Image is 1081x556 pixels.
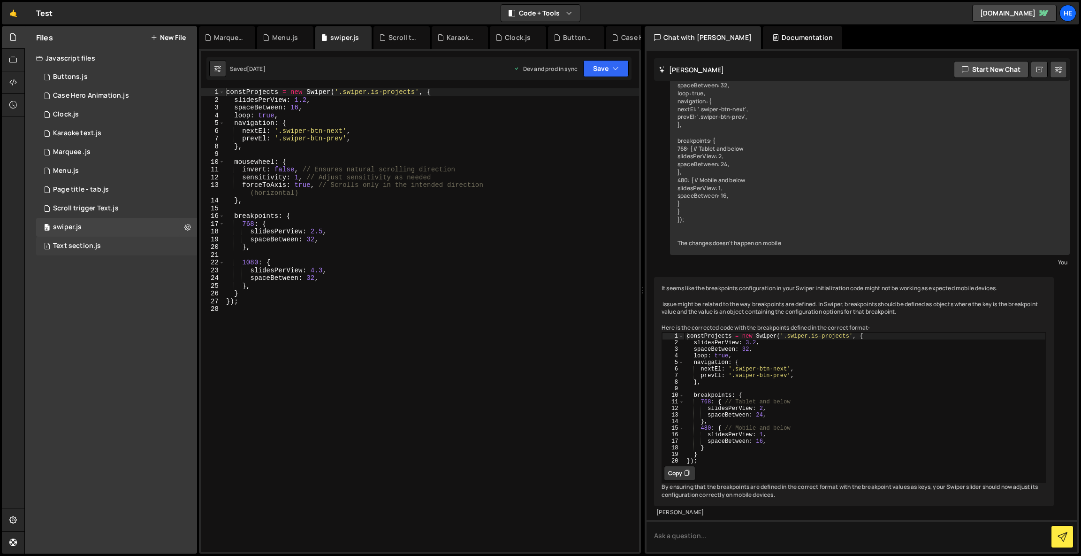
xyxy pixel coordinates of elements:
div: swiper.js [330,33,359,42]
div: 11 [662,399,684,405]
div: 16 [201,212,225,220]
div: 15 [662,425,684,432]
div: 27 [201,298,225,306]
div: 25 [201,282,225,290]
div: swiper.js [53,223,82,232]
div: 22 [201,259,225,267]
div: 14 [662,418,684,425]
div: Test [36,8,53,19]
div: 21 [201,251,225,259]
div: 8 [201,143,225,151]
div: 28 [201,305,225,313]
div: Documentation [763,26,842,49]
div: 3 [662,346,684,353]
div: Text section.js [53,242,101,250]
div: 17 [662,438,684,445]
div: Clock.js [505,33,531,42]
div: Javascript files [25,49,197,68]
div: [DATE] [247,65,266,73]
h2: [PERSON_NAME] [659,65,724,74]
div: Saved [230,65,266,73]
div: 5 [201,119,225,127]
div: 6 [662,366,684,372]
a: 🤙 [2,2,25,24]
div: 7 [662,372,684,379]
div: Case Hero Animation.js [621,33,651,42]
div: 12855/35540.js [36,199,197,218]
div: 13 [201,181,225,197]
div: 14 [201,197,225,205]
h2: Files [36,32,53,43]
div: Chat with [PERSON_NAME] [645,26,761,49]
div: 24 [201,274,225,282]
div: 6 [201,127,225,135]
div: 26 [201,290,225,298]
button: Copy [664,466,695,481]
div: You [672,257,1067,267]
div: 12 [662,405,684,412]
div: Menu.js [53,167,79,175]
div: 12855/36009.js [36,162,197,180]
div: 12855/31976.js [36,105,197,124]
div: 15 [201,205,225,213]
div: [PERSON_NAME] [656,509,1051,517]
div: const swiperProjects = new Swiper('.swiper.is-projects', { slidesPerView: 3.2, spaceBetween: 32, ... [670,59,1070,255]
a: [DOMAIN_NAME] [972,5,1057,22]
div: 20 [201,243,225,251]
div: 10 [662,392,684,399]
div: 12855/34888.js [36,124,197,143]
div: Clock.js [53,110,79,119]
div: 2 [662,340,684,346]
div: 23 [201,267,225,275]
div: Scroll trigger Text.js [53,204,119,213]
div: 19 [662,451,684,458]
div: Buttons.js [53,73,88,81]
div: 11 [201,166,225,174]
span: 1 [44,243,50,251]
div: 19 [201,236,225,244]
div: 12855/35379.js [36,68,197,86]
div: 20 [662,458,684,464]
div: Buttons.js [563,33,593,42]
div: 4 [201,112,225,120]
div: Karaoke text.js [447,33,477,42]
span: 2 [44,224,50,232]
div: Scroll trigger Text.js [388,33,419,42]
button: Start new chat [954,61,1028,78]
div: 12855/31548.js [36,143,197,162]
div: 9 [662,386,684,392]
div: Page title - tab.js [53,185,109,194]
div: 12855/31524.js [36,218,197,237]
div: Dev and prod in sync [514,65,578,73]
div: 13 [662,412,684,418]
div: 3 [201,104,225,112]
div: Marquee .js [53,148,91,156]
div: 12855/34948.js [36,86,197,105]
div: 17 [201,220,225,228]
div: Karaoke text.js [53,129,101,138]
button: New File [151,34,186,41]
a: He [1059,5,1076,22]
div: 18 [662,445,684,451]
div: 18 [201,228,225,236]
button: Code + Tools [501,5,580,22]
div: 2 [201,96,225,104]
div: 9 [201,150,225,158]
div: 1 [201,88,225,96]
button: Save [583,60,629,77]
div: 12855/34976.js [36,237,197,255]
div: 12 [201,174,225,182]
div: Case Hero Animation.js [53,92,129,100]
div: 5 [662,359,684,366]
div: Menu.js [272,33,298,42]
div: 1 [662,333,684,340]
div: It seems like the breakpoints configuration in your Swiper initialization code might not be worki... [654,277,1054,506]
div: 4 [662,353,684,359]
div: 10 [201,158,225,166]
div: 8 [662,379,684,386]
div: 7 [201,135,225,143]
div: 12855/33394.js [36,180,197,199]
div: 16 [662,432,684,438]
div: Marquee .js [214,33,244,42]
